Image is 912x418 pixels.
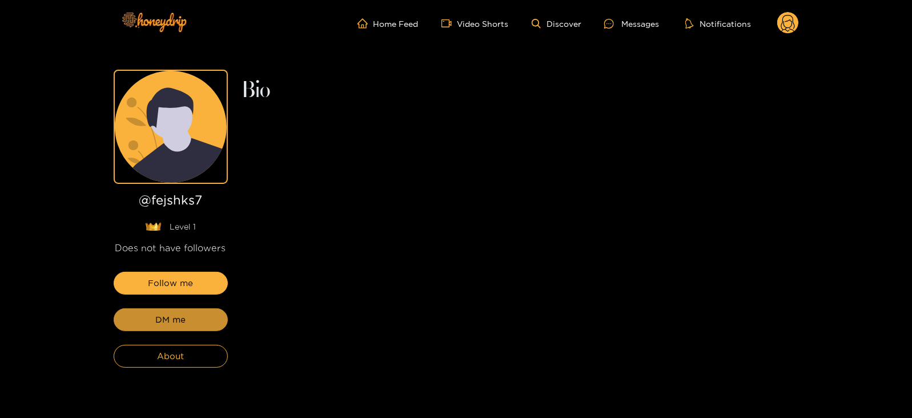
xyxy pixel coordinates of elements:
[148,276,193,290] span: Follow me
[682,18,754,29] button: Notifications
[170,221,196,232] span: Level 1
[114,345,228,368] button: About
[114,308,228,331] button: DM me
[114,193,228,212] h1: @ fejshks7
[145,222,162,231] img: lavel grade
[114,242,228,255] div: Does not have followers
[532,19,581,29] a: Discover
[357,18,373,29] span: home
[157,349,184,363] span: About
[441,18,457,29] span: video-camera
[242,81,799,101] h2: Bio
[604,17,659,30] div: Messages
[441,18,509,29] a: Video Shorts
[357,18,419,29] a: Home Feed
[114,272,228,295] button: Follow me
[155,313,186,327] span: DM me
